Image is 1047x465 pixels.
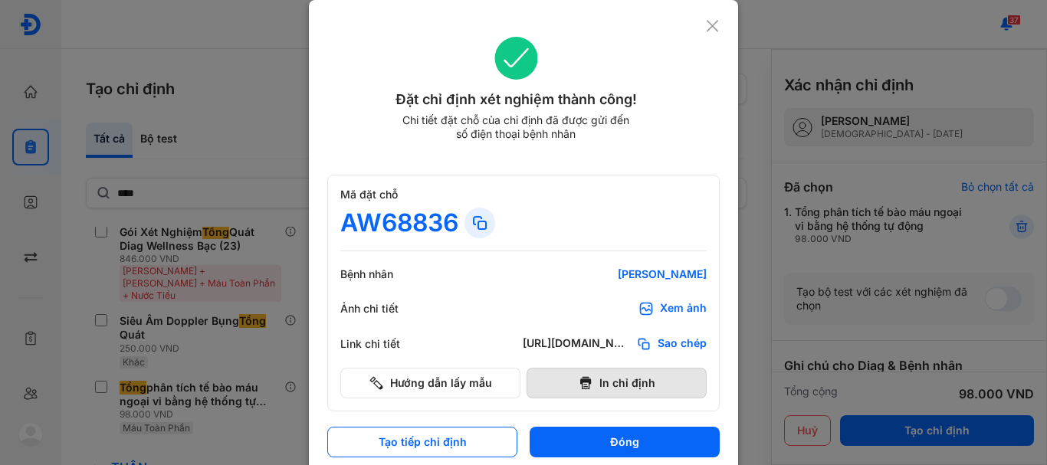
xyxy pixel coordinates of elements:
[340,267,432,281] div: Bệnh nhân
[340,188,707,201] div: Mã đặt chỗ
[658,336,707,352] span: Sao chép
[527,368,707,398] button: In chỉ định
[340,368,520,398] button: Hướng dẫn lấy mẫu
[340,302,432,316] div: Ảnh chi tiết
[660,301,707,316] div: Xem ảnh
[327,427,517,457] button: Tạo tiếp chỉ định
[340,337,432,351] div: Link chi tiết
[340,208,458,238] div: AW68836
[523,336,630,352] div: [URL][DOMAIN_NAME]
[523,267,707,281] div: [PERSON_NAME]
[395,113,636,141] div: Chi tiết đặt chỗ của chỉ định đã được gửi đến số điện thoại bệnh nhân
[327,89,705,110] div: Đặt chỉ định xét nghiệm thành công!
[530,427,720,457] button: Đóng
